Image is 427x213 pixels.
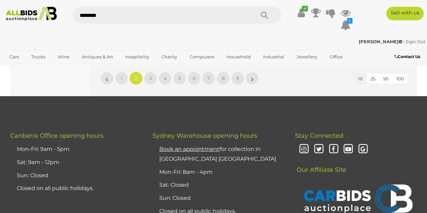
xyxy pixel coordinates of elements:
[121,51,154,62] a: Hospitality
[158,166,278,179] li: Mon-Fri: 8am - 4pm
[159,146,219,152] u: Book an appointment
[178,75,181,81] span: 5
[298,143,310,155] i: Instagram
[31,62,88,74] a: [GEOGRAPHIC_DATA]
[5,51,23,62] a: Cars
[396,76,404,81] span: 100
[158,192,278,205] li: Sun: Closed
[403,39,405,44] span: |
[144,72,157,85] a: 3
[383,76,389,81] span: 50
[185,51,218,62] a: Computers
[157,51,182,62] a: Charity
[231,72,244,85] a: 9
[158,72,172,85] a: 4
[259,51,289,62] a: Industrial
[3,7,59,21] img: Allbids.com.au
[216,72,230,85] a: 8
[395,54,420,59] b: Contact Us
[359,39,403,44] a: [PERSON_NAME]
[202,72,215,85] a: 7
[358,76,363,81] span: 10
[222,75,225,81] span: 8
[295,132,343,139] span: Stay Connected
[53,51,74,62] a: Wine
[193,75,196,81] span: 6
[347,18,352,24] i: 2
[359,39,402,44] strong: [PERSON_NAME]
[379,74,393,84] button: 50
[325,51,347,62] a: Office
[15,143,136,156] li: Mon-Fri: 9am - 5pm
[313,143,325,155] i: Twitter
[121,75,123,81] span: 1
[129,72,143,85] a: 2
[245,72,259,85] a: »
[135,75,137,81] span: 2
[392,74,408,84] button: 100
[386,7,424,20] a: Sell with us
[371,76,375,81] span: 25
[15,182,136,195] li: Closed on all public holidays.
[187,72,201,85] a: 6
[149,75,152,81] span: 3
[153,132,257,139] span: Sydney Warehouse opening hours
[173,72,186,85] a: 5
[354,74,367,84] button: 10
[328,143,340,155] i: Facebook
[207,75,210,81] span: 7
[395,53,422,60] a: Contact Us
[10,132,104,139] span: Canberra Office opening hours
[406,39,425,44] a: Sign Out
[295,156,346,174] span: Our Affiliate Site
[342,143,354,155] i: Youtube
[159,146,276,162] a: Book an appointmentfor collection in [GEOGRAPHIC_DATA] [GEOGRAPHIC_DATA]
[292,51,322,62] a: Jewellery
[341,19,351,31] a: 2
[115,72,128,85] a: 1
[357,143,369,155] i: Google
[15,156,136,169] li: Sat: 9am - 12pm
[222,51,255,62] a: Household
[164,75,167,81] span: 4
[302,6,308,11] i: ✔
[100,72,114,85] a: «
[5,62,28,74] a: Sports
[247,7,281,24] button: Search
[367,74,379,84] button: 25
[27,51,50,62] a: Trucks
[77,51,117,62] a: Antiques & Art
[158,179,278,192] li: Sat: Closed
[15,169,136,182] li: Sun: Closed
[236,75,239,81] span: 9
[296,7,306,19] a: ✔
